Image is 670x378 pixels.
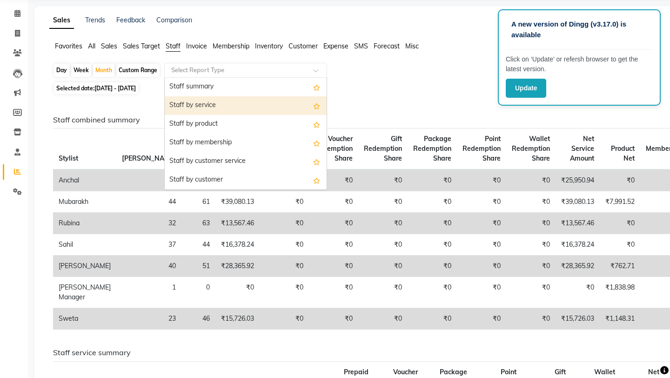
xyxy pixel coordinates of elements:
td: ₹1,148.31 [600,308,640,330]
td: ₹0 [457,277,506,308]
td: [PERSON_NAME] [53,256,116,277]
span: Forecast [374,42,400,50]
td: ₹0 [457,191,506,213]
td: ₹0 [506,308,556,330]
td: 44 [181,234,215,256]
span: Package Redemption Share [413,135,451,162]
td: ₹0 [215,277,260,308]
td: ₹0 [358,169,408,191]
span: Expense [323,42,348,50]
span: Staff [166,42,181,50]
a: Sales [49,12,74,29]
span: Misc [405,42,419,50]
p: Click on ‘Update’ or refersh browser to get the latest version. [506,54,653,74]
td: ₹0 [506,277,556,308]
h6: Staff combined summary [53,115,650,124]
td: ₹0 [408,308,457,330]
span: Add this report to Favorites List [313,137,320,148]
td: ₹0 [408,213,457,234]
td: ₹0 [408,277,457,308]
td: Mubarakh [53,191,116,213]
button: Update [506,79,546,98]
span: Sales [101,42,117,50]
td: 63 [181,213,215,234]
div: Staff summary [165,78,327,96]
td: ₹0 [358,256,408,277]
span: Sales Target [123,42,160,50]
span: Wallet Redemption Share [512,135,550,162]
td: [PERSON_NAME] Manager [53,277,116,308]
td: 40 [116,256,181,277]
td: ₹0 [506,191,556,213]
span: Membership [213,42,249,50]
td: ₹16,378.24 [215,234,260,256]
td: ₹0 [358,277,408,308]
span: [PERSON_NAME] [122,154,176,162]
span: Net Service Amount [570,135,594,162]
td: ₹0 [358,308,408,330]
a: Comparison [156,16,192,24]
td: 1 [116,277,181,308]
td: 42 [116,169,181,191]
td: ₹16,378.24 [556,234,600,256]
td: ₹0 [309,213,358,234]
div: Staff by customer service [165,152,327,171]
td: ₹39,080.13 [215,191,260,213]
span: Point Redemption Share [462,135,501,162]
td: ₹7,991.52 [600,191,640,213]
td: ₹0 [309,169,358,191]
td: ₹13,567.46 [215,213,260,234]
td: ₹0 [600,213,640,234]
span: Voucher Redemption Share [315,135,353,162]
td: ₹0 [260,277,309,308]
a: Trends [85,16,105,24]
td: ₹0 [408,256,457,277]
td: ₹0 [358,191,408,213]
ng-dropdown-panel: Options list [164,77,327,190]
td: ₹0 [309,234,358,256]
td: ₹0 [556,277,600,308]
td: ₹0 [260,308,309,330]
div: Week [71,64,91,77]
td: ₹0 [457,169,506,191]
span: Invoice [186,42,207,50]
td: ₹0 [457,308,506,330]
span: All [88,42,95,50]
td: ₹0 [260,234,309,256]
td: ₹0 [457,234,506,256]
h6: Staff service summary [53,348,650,357]
span: Add this report to Favorites List [313,175,320,186]
span: Customer [288,42,318,50]
td: 51 [181,256,215,277]
td: ₹0 [309,277,358,308]
td: ₹0 [506,213,556,234]
td: Rubina [53,213,116,234]
td: ₹0 [600,169,640,191]
td: ₹0 [260,191,309,213]
td: ₹15,726.03 [556,308,600,330]
td: ₹0 [260,213,309,234]
span: Product Net [611,144,635,162]
p: A new version of Dingg (v3.17.0) is available [511,19,647,40]
td: Sweta [53,308,116,330]
td: ₹1,838.98 [600,277,640,308]
td: ₹0 [600,234,640,256]
td: ₹0 [506,256,556,277]
td: ₹0 [358,234,408,256]
td: 61 [181,191,215,213]
td: ₹0 [408,191,457,213]
div: Day [54,64,69,77]
td: 23 [116,308,181,330]
td: ₹0 [358,213,408,234]
span: Gift Redemption Share [364,135,402,162]
span: Add this report to Favorites List [313,119,320,130]
td: ₹39,080.13 [556,191,600,213]
td: ₹0 [309,256,358,277]
td: 46 [181,308,215,330]
td: ₹0 [457,256,506,277]
td: 32 [116,213,181,234]
div: Custom Range [116,64,160,77]
div: Month [93,64,114,77]
span: Selected date: [54,82,138,94]
td: ₹28,365.92 [556,256,600,277]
